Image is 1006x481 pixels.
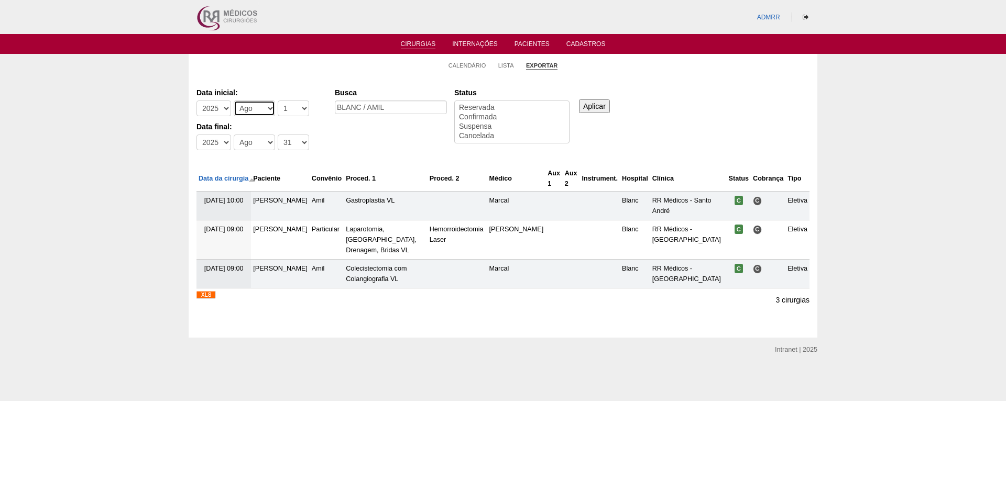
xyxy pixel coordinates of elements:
[458,103,566,113] option: Reservada
[458,113,566,122] option: Confirmada
[498,62,514,69] a: Lista
[428,220,487,260] td: Hemorroidectomia Laser
[251,220,310,260] td: [PERSON_NAME]
[335,100,447,114] input: Digite os termos que você deseja procurar.
[251,260,310,288] td: [PERSON_NAME]
[620,260,650,288] td: Blanc
[753,225,762,234] span: Consultório
[775,344,817,355] div: Intranet | 2025
[785,220,810,260] td: Eletiva
[785,166,810,192] th: Tipo
[199,175,255,182] a: Data da cirurgia
[751,166,785,192] th: Cobrança
[310,166,344,192] th: Convênio
[196,121,324,132] label: Data final:
[545,166,563,192] th: Aux 1
[344,220,428,260] td: Laparotomia, [GEOGRAPHIC_DATA], Drenagem, Bridas VL
[735,225,743,234] span: Confirmada
[454,87,570,98] label: Status
[487,166,546,192] th: Médico
[344,192,428,220] td: Gastroplastia VL
[335,87,447,98] label: Busca
[620,220,650,260] td: Blanc
[650,192,727,220] td: RR Médicos - Santo André
[248,176,255,183] img: ordem decrescente
[650,220,727,260] td: RR Médicos - [GEOGRAPHIC_DATA]
[526,62,557,70] a: Exportar
[487,260,546,288] td: Marcal
[620,166,650,192] th: Hospital
[579,166,620,192] th: Instrument.
[452,40,498,51] a: Internações
[196,291,215,298] img: XLS
[428,166,487,192] th: Proced. 2
[785,192,810,220] td: Eletiva
[487,220,546,260] td: [PERSON_NAME]
[487,192,546,220] td: Marcal
[620,192,650,220] td: Blanc
[310,220,344,260] td: Particular
[566,40,606,51] a: Cadastros
[344,260,428,288] td: Colecistectomia com Colangiografia VL
[344,166,428,192] th: Proced. 1
[735,264,743,273] span: Confirmada
[579,99,610,113] input: Aplicar
[458,122,566,131] option: Suspensa
[785,260,810,288] td: Eletiva
[310,192,344,220] td: Amil
[310,260,344,288] td: Amil
[458,131,566,141] option: Cancelada
[515,40,550,51] a: Pacientes
[204,265,244,272] span: [DATE] 09:00
[204,226,244,233] span: [DATE] 09:00
[650,166,727,192] th: Clínica
[251,166,310,192] th: Paciente
[401,40,436,49] a: Cirurgias
[727,166,751,192] th: Status
[204,197,244,204] span: [DATE] 10:00
[449,62,486,69] a: Calendário
[563,166,580,192] th: Aux 2
[251,192,310,220] td: [PERSON_NAME]
[803,14,808,20] i: Sair
[753,196,762,205] span: Consultório
[650,260,727,288] td: RR Médicos - [GEOGRAPHIC_DATA]
[735,196,743,205] span: Confirmada
[196,87,324,98] label: Data inicial:
[753,264,762,273] span: Consultório
[757,14,780,21] a: ADMRR
[775,295,810,305] p: 3 cirurgias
